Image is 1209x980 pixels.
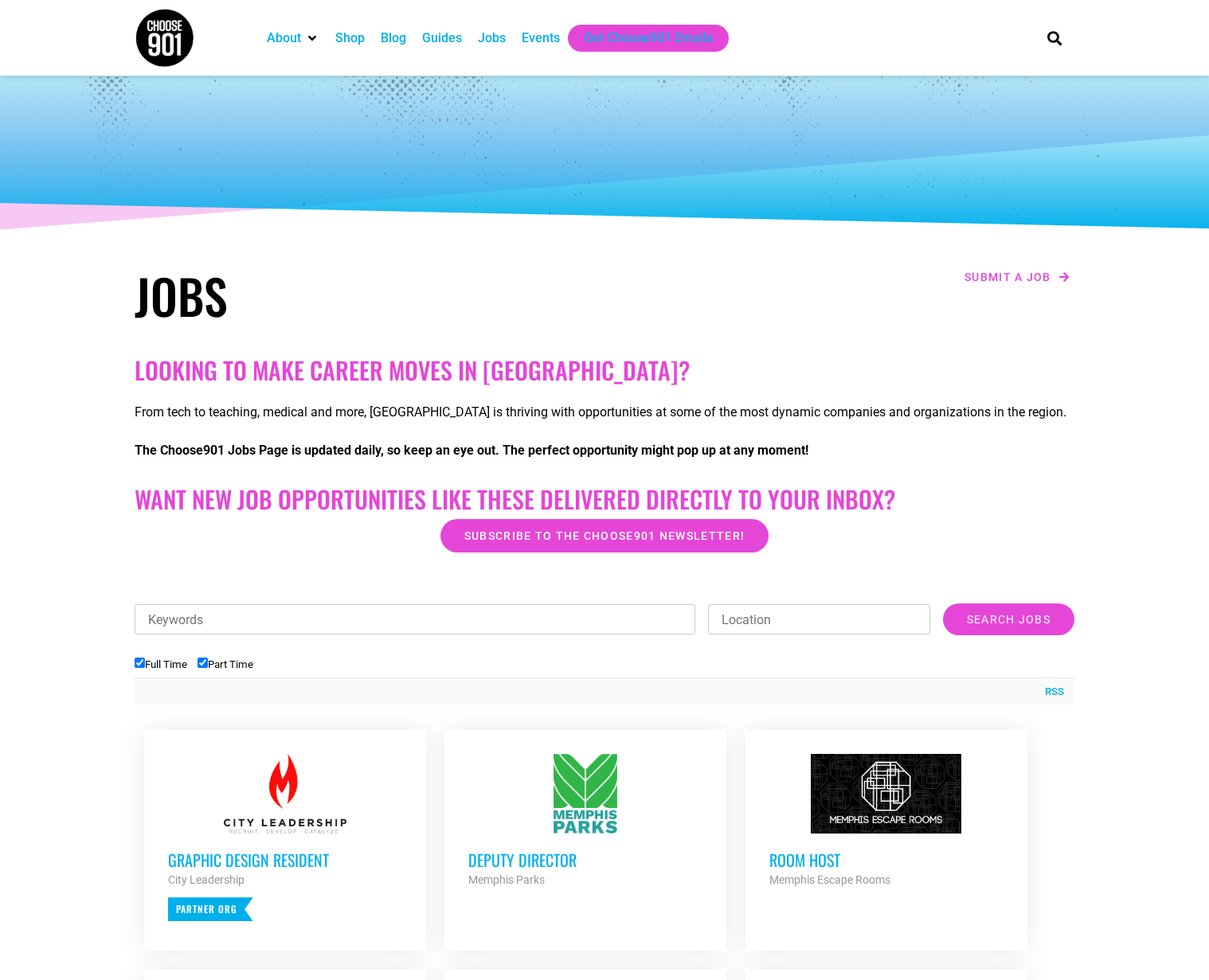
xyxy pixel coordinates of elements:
[135,267,597,324] h1: Jobs
[478,29,506,48] a: Jobs
[198,658,208,668] input: Part Time
[198,658,253,670] label: Part Time
[522,29,560,48] a: Events
[381,29,406,48] a: Blog
[422,29,462,48] a: Guides
[769,873,890,886] strong: Memphis Escape Rooms
[708,604,930,634] input: Location
[1042,25,1068,51] div: Search
[135,485,1074,513] h2: Want New Job Opportunities like these Delivered Directly to your Inbox?
[168,897,253,921] p: Partner Org
[135,356,1074,385] h2: Looking to make career moves in [GEOGRAPHIC_DATA]?
[259,25,327,52] div: About
[960,267,1074,287] a: Submit a job
[135,443,808,458] strong: The Choose901 Jobs Page is updated daily, so keep an eye out. The perfect opportunity might pop u...
[444,730,726,913] a: Deputy Director Memphis Parks
[1037,684,1064,700] a: RSS
[464,530,745,541] span: Subscribe to the Choose901 newsletter!
[259,25,1020,52] nav: Main nav
[964,271,1051,283] span: Submit a job
[943,603,1074,635] input: Search Jobs
[135,604,695,634] input: Keywords
[144,730,426,945] a: Graphic Design Resident City Leadership Partner Org
[769,849,1004,870] h3: Room Host
[135,403,1074,422] p: From tech to teaching, medical and more, [GEOGRAPHIC_DATA] is thriving with opportunities at some...
[584,29,713,48] a: Get Choose901 Emails
[745,730,1027,913] a: Room Host Memphis Escape Rooms
[468,873,545,886] strong: Memphis Parks
[468,849,702,870] h3: Deputy Director
[335,29,365,48] a: Shop
[267,29,301,48] a: About
[168,849,402,870] h3: Graphic Design Resident
[135,658,187,670] label: Full Time
[168,873,245,886] strong: City Leadership
[440,519,769,552] a: Subscribe to the Choose901 newsletter!
[135,658,145,668] input: Full Time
